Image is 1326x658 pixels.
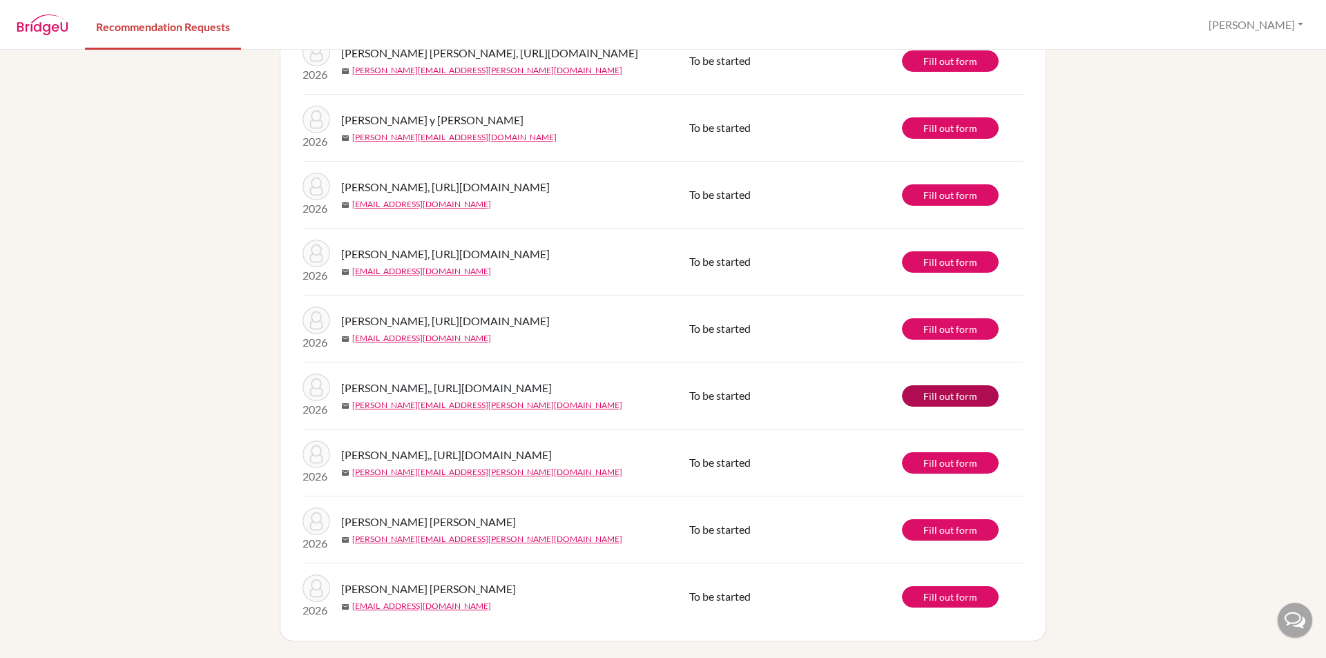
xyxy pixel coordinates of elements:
span: mail [341,201,349,209]
span: To be started [689,389,751,402]
img: Nolasco Sztarkman, https://easalvador.powerschool.com/admin/students/home.html?frn=0014601 [302,307,330,334]
span: mail [341,134,349,142]
span: [PERSON_NAME], [URL][DOMAIN_NAME] [341,313,550,329]
a: [EMAIL_ADDRESS][DOMAIN_NAME] [352,265,491,278]
p: 2026 [302,602,330,619]
a: [EMAIL_ADDRESS][DOMAIN_NAME] [352,198,491,211]
p: 2026 [302,200,330,217]
img: Risi Morán, Paolo [302,574,330,602]
span: mail [341,536,349,544]
img: Escobar Reyes,, https://easalvador.powerschool.com/admin/students/home.html?frn=001699 [302,441,330,468]
p: 2026 [302,334,330,351]
a: [EMAIL_ADDRESS][DOMAIN_NAME] [352,332,491,345]
span: [PERSON_NAME] [PERSON_NAME] [341,581,516,597]
span: Help [31,10,59,22]
span: To be started [689,255,751,268]
a: [PERSON_NAME][EMAIL_ADDRESS][PERSON_NAME][DOMAIN_NAME] [352,64,622,77]
span: [PERSON_NAME] y [PERSON_NAME] [341,112,523,128]
a: Fill out form [902,184,999,206]
img: Escobar Reyes,, https://easalvador.powerschool.com/admin/students/home.html?frn=001699 [302,374,330,401]
span: To be started [689,523,751,536]
a: [EMAIL_ADDRESS][DOMAIN_NAME] [352,600,491,612]
span: To be started [689,590,751,603]
span: [PERSON_NAME], [URL][DOMAIN_NAME] [341,246,550,262]
p: 2026 [302,66,330,83]
span: mail [341,469,349,477]
span: To be started [689,121,751,134]
a: Fill out form [902,117,999,139]
a: Fill out form [902,385,999,407]
button: [PERSON_NAME] [1202,12,1309,38]
img: Monterrosa Mayorga, https://easalvador.powerschool.com/admin/students/home.html?frn=0011165 [302,39,330,66]
a: [PERSON_NAME][EMAIL_ADDRESS][DOMAIN_NAME] [352,131,557,144]
span: mail [341,603,349,611]
a: Fill out form [902,251,999,273]
a: Fill out form [902,519,999,541]
span: mail [341,67,349,75]
a: Fill out form [902,452,999,474]
a: [PERSON_NAME][EMAIL_ADDRESS][PERSON_NAME][DOMAIN_NAME] [352,466,622,478]
span: [PERSON_NAME],, [URL][DOMAIN_NAME] [341,380,552,396]
span: To be started [689,54,751,67]
a: [PERSON_NAME][EMAIL_ADDRESS][PERSON_NAME][DOMAIN_NAME] [352,399,622,412]
p: 2026 [302,535,330,552]
img: Silva Sauerbrey, Mario [302,507,330,535]
img: Nolasco Sztarkman, https://easalvador.powerschool.com/admin/students/home.html?frn=0014601 [302,240,330,267]
span: mail [341,268,349,276]
a: Fill out form [902,50,999,72]
span: mail [341,335,349,343]
span: [PERSON_NAME], [URL][DOMAIN_NAME] [341,179,550,195]
a: Fill out form [902,318,999,340]
a: [PERSON_NAME][EMAIL_ADDRESS][PERSON_NAME][DOMAIN_NAME] [352,533,622,545]
span: [PERSON_NAME] [PERSON_NAME], [URL][DOMAIN_NAME] [341,45,638,61]
span: To be started [689,322,751,335]
a: Fill out form [902,586,999,608]
span: To be started [689,188,751,201]
span: [PERSON_NAME],, [URL][DOMAIN_NAME] [341,447,552,463]
span: mail [341,402,349,410]
p: 2026 [302,267,330,284]
span: [PERSON_NAME] [PERSON_NAME] [341,514,516,530]
p: 2026 [302,401,330,418]
p: 2026 [302,468,330,485]
span: To be started [689,456,751,469]
img: BridgeU logo [17,14,68,35]
img: Alfaro Rosales y Rosales, Francisco [302,106,330,133]
a: Recommendation Requests [85,2,241,50]
img: Nolasco Sztarkman, https://easalvador.powerschool.com/admin/students/home.html?frn=0014601 [302,173,330,200]
p: 2026 [302,133,330,150]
